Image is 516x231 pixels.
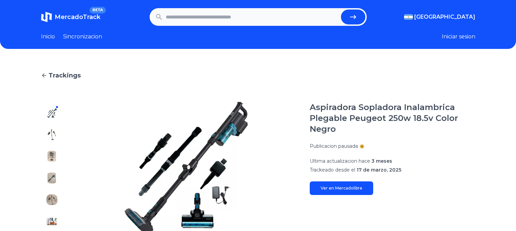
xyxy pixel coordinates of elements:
span: BETA [90,7,106,14]
span: MercadoTrack [55,13,100,21]
button: Iniciar sesion [442,33,475,41]
img: Aspiradora Sopladora Inalambrica Plegable Peugeot 250w 18.5v Color Negro [46,173,57,183]
span: 17 de marzo, 2025 [357,167,401,173]
span: [GEOGRAPHIC_DATA] [414,13,475,21]
img: Argentina [404,14,413,20]
span: Trackeado desde el [310,167,355,173]
a: Sincronizacion [63,33,102,41]
img: Aspiradora Sopladora Inalambrica Plegable Peugeot 250w 18.5v Color Negro [46,194,57,205]
img: Aspiradora Sopladora Inalambrica Plegable Peugeot 250w 18.5v Color Negro [46,129,57,140]
img: Aspiradora Sopladora Inalambrica Plegable Peugeot 250w 18.5v Color Negro [46,151,57,162]
button: [GEOGRAPHIC_DATA] [404,13,475,21]
a: Inicio [41,33,55,41]
img: Aspiradora Sopladora Inalambrica Plegable Peugeot 250w 18.5v Color Negro [46,216,57,227]
span: Ultima actualizacion hace [310,158,370,164]
img: MercadoTrack [41,12,52,22]
p: Publicacion pausada [310,143,358,149]
span: 3 meses [371,158,392,164]
span: Trackings [49,71,81,80]
img: Aspiradora Sopladora Inalambrica Plegable Peugeot 250w 18.5v Color Negro [46,107,57,118]
a: Ver en Mercadolibre [310,181,373,195]
h1: Aspiradora Sopladora Inalambrica Plegable Peugeot 250w 18.5v Color Negro [310,102,475,135]
a: Trackings [41,71,475,80]
a: MercadoTrackBETA [41,12,100,22]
